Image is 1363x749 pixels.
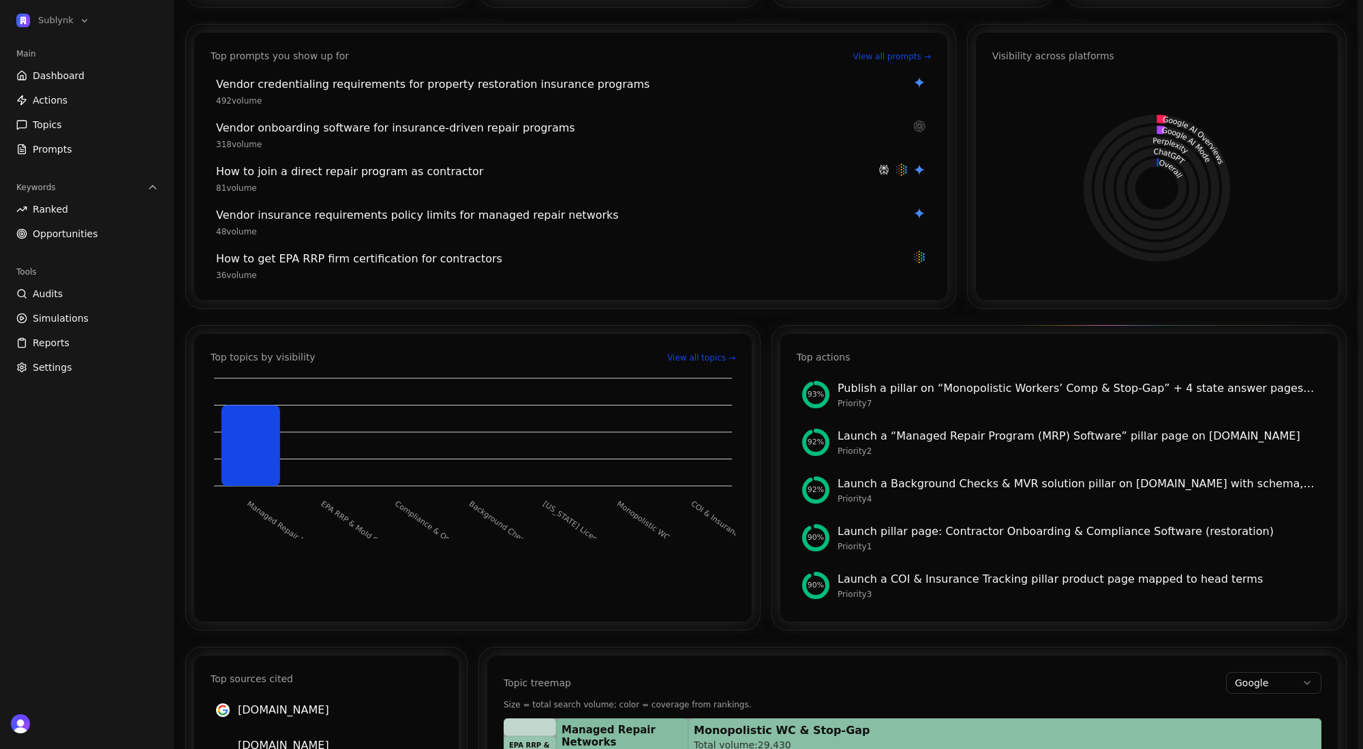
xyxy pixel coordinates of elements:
[211,672,293,686] div: Top sources cited
[11,307,164,329] a: Simulations
[38,14,74,27] span: Sublynk
[11,43,164,65] div: Main
[992,49,1114,63] div: Visibility across platforms
[797,566,1321,605] a: Impact 90%Launch a COI & Insurance Tracking pillar product page mapped to head termsPriority3
[797,375,1321,414] a: Impact 93%Publish a pillar on “Monopolistic Workers’ Comp & Stop‑Gap” + 4 state answer pages ([GE...
[11,11,95,30] button: Open organization switcher
[320,500,392,554] text: EPA RRP & Mold Certs
[802,381,829,408] div: Impact 93%
[838,428,1316,444] div: Launch a “Managed Repair Program (MRP) Software” pillar page on sublynk.com
[11,65,164,87] a: Dashboard
[216,164,870,180] div: How to join a direct repair program as contractor
[504,699,1321,710] div: Size = total search volume; color = coverage from rankings.
[216,183,257,194] span: 81 volume
[216,270,257,281] span: 36 volume
[211,74,931,109] a: Vendor credentialing requirements for property restoration insurance programs492volume
[838,493,1316,504] div: Priority 4
[216,95,262,106] span: 492 volume
[838,523,1316,540] div: Launch pillar page: Contractor Onboarding & Compliance Software (restoration)
[211,49,349,63] div: Top prompts you show up for
[216,207,905,224] div: Vendor insurance requirements policy limits for managed repair networks
[245,500,331,564] text: Managed Repair Networks
[33,118,62,132] span: Topics
[33,69,85,82] span: Dashboard
[797,350,850,364] div: Top actions
[802,572,829,599] div: Impact 90%
[838,446,1316,457] div: Priority 2
[808,485,824,496] span: 92 %
[33,361,72,374] span: Settings
[216,251,905,267] div: How to get EPA RRP firm certification for contractors
[1152,136,1191,155] textpath: Perplexity
[689,500,771,561] text: COI & Insurance Tracking
[797,470,1321,510] a: Impact 92%Launch a Background Checks & MVR solution pillar on [DOMAIN_NAME] with schema, summarie...
[797,423,1321,462] a: Impact 92%Launch a “Managed Repair Program (MRP) Software” pillar page on [DOMAIN_NAME]Priority2
[211,204,931,240] a: Vendor insurance requirements policy limits for managed repair networks48volume
[33,202,68,216] span: Ranked
[838,589,1316,600] div: Priority 3
[667,352,735,363] a: View all topics →
[11,356,164,378] a: Settings
[11,198,164,220] a: Ranked
[216,76,905,93] div: Vendor credentialing requirements for property restoration insurance programs
[216,139,262,150] span: 318 volume
[808,532,824,544] span: 90 %
[11,114,164,136] a: Topics
[11,89,164,111] a: Actions
[11,177,164,198] button: Keywords
[694,724,870,737] div: Monopolistic WC & Stop-Gap
[11,714,30,733] img: 's logo
[802,524,829,551] div: Impact 90%
[1158,158,1184,179] textpath: Overall
[808,389,824,401] span: 93 %
[838,541,1316,552] div: Priority 1
[802,429,829,456] div: Impact 92%
[33,227,98,241] span: Opportunities
[211,161,931,196] a: How to join a direct repair program as contractor81volume
[211,350,316,364] div: Top topics by visibility
[216,703,230,717] img: google.com favicon
[808,437,824,448] span: 92 %
[802,476,829,504] div: Impact 92%
[211,248,931,284] a: How to get EPA RRP firm certification for contractors36volume
[468,500,556,565] text: Background Checks & MVR
[11,283,164,305] a: Audits
[33,142,72,156] span: Prompts
[541,500,612,553] text: [US_STATE] Licensing
[216,120,905,136] div: Vendor onboarding software for insurance-driven repair programs
[838,380,1316,397] div: Publish a pillar on “Monopolistic Workers’ Comp & Stop‑Gap” + 4 state answer pages (OH, WA, ND, WY)
[504,676,571,690] div: Topic treemap
[853,51,931,62] a: View all prompts →
[16,14,30,27] img: Sublynk
[11,138,164,160] a: Prompts
[11,714,30,733] button: Open user button
[797,518,1321,557] a: Impact 90%Launch pillar page: Contractor Onboarding & Compliance Software (restoration)Priority1
[393,500,487,569] text: Compliance & Onboarding …
[11,261,164,283] div: Tools
[808,580,824,592] span: 90 %
[838,571,1316,587] div: Launch a COI & Insurance Tracking pillar product page mapped to head terms
[238,702,437,718] div: [DOMAIN_NAME]
[33,311,89,325] span: Simulations
[562,724,683,748] div: Managed Repair Networks
[211,117,931,153] a: Vendor onboarding software for insurance-driven repair programs318volume
[11,223,164,245] a: Opportunities
[1153,147,1186,166] textpath: ChatGPT
[33,336,70,350] span: Reports
[838,398,1316,409] div: Priority 7
[615,500,707,568] text: Monopolistic WC & Stop-G…
[216,226,257,237] span: 48 volume
[838,476,1316,492] div: Launch a Background Checks & MVR solution pillar on sublynk.com with schema, summaries, and stron...
[33,287,63,301] span: Audits
[11,332,164,354] a: Reports
[33,93,67,107] span: Actions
